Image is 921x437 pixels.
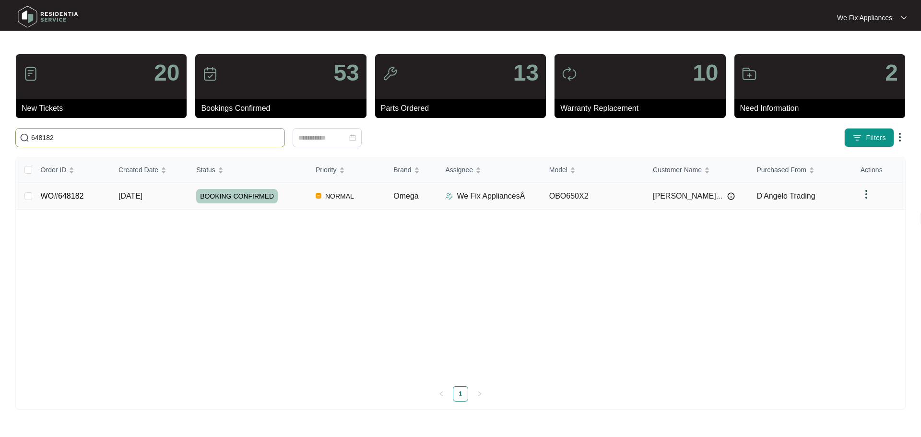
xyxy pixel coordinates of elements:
span: NORMAL [321,190,358,202]
span: left [438,391,444,397]
span: Model [549,165,567,175]
li: 1 [453,386,468,402]
img: icon [742,66,757,82]
span: right [477,391,483,397]
span: Customer Name [653,165,702,175]
button: filter iconFilters [844,128,894,147]
th: Customer Name [645,157,749,183]
li: Next Page [472,386,487,402]
img: icon [202,66,218,82]
p: 10 [693,61,718,84]
span: [DATE] [118,192,142,200]
p: Need Information [740,103,905,114]
a: 1 [453,387,468,401]
span: Priority [316,165,337,175]
span: Order ID [41,165,67,175]
span: Brand [393,165,411,175]
span: Omega [393,192,418,200]
span: Purchased From [756,165,806,175]
img: dropdown arrow [861,189,872,200]
th: Purchased From [749,157,852,183]
li: Previous Page [434,386,449,402]
span: Status [196,165,215,175]
img: icon [382,66,398,82]
input: Search by Order Id, Assignee Name, Customer Name, Brand and Model [31,132,281,143]
img: icon [23,66,38,82]
img: Assigner Icon [445,192,453,200]
th: Actions [853,157,905,183]
span: D'Angelo Trading [756,192,815,200]
th: Order ID [33,157,111,183]
button: right [472,386,487,402]
p: We Fix AppliancesÂ [457,190,525,202]
img: dropdown arrow [894,131,906,143]
img: residentia service logo [14,2,82,31]
p: 2 [885,61,898,84]
p: 20 [154,61,179,84]
img: Info icon [727,192,735,200]
td: OBO650X2 [542,183,645,210]
p: Warranty Replacement [560,103,725,114]
p: New Tickets [22,103,187,114]
p: Parts Ordered [381,103,546,114]
th: Brand [386,157,437,183]
img: dropdown arrow [901,15,907,20]
img: search-icon [20,133,29,142]
p: 53 [333,61,359,84]
p: Bookings Confirmed [201,103,366,114]
th: Assignee [437,157,541,183]
span: Created Date [118,165,158,175]
th: Priority [308,157,386,183]
th: Created Date [111,157,189,183]
span: [PERSON_NAME]... [653,190,722,202]
button: left [434,386,449,402]
p: 13 [513,61,539,84]
th: Status [189,157,308,183]
span: Assignee [445,165,473,175]
p: We Fix Appliances [837,13,892,23]
th: Model [542,157,645,183]
span: Filters [866,133,886,143]
span: BOOKING CONFIRMED [196,189,278,203]
a: WO#648182 [41,192,84,200]
img: icon [562,66,577,82]
img: filter icon [852,133,862,142]
img: Vercel Logo [316,193,321,199]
